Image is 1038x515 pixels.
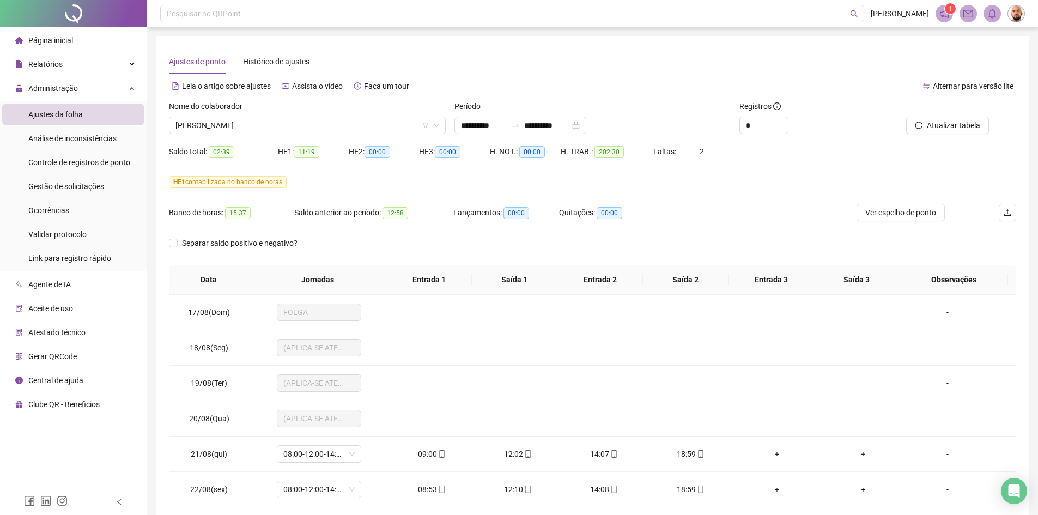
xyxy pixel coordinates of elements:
div: 09:00 [397,448,466,460]
span: Leia o artigo sobre ajustes [182,82,271,90]
div: 18:59 [656,483,725,495]
span: 00:00 [519,146,545,158]
div: + [829,448,897,460]
span: lock [15,84,23,92]
span: bell [987,9,997,19]
span: - [946,343,949,352]
span: mobile [437,450,446,458]
div: 14:08 [570,483,639,495]
span: Clube QR - Beneficios [28,400,100,409]
span: 1 [949,5,952,13]
span: home [15,37,23,44]
span: (APLICA-SE ATESTADO) [283,410,355,427]
span: 08:00-12:00-14:00-18:00 [283,446,355,462]
button: Ver espelho de ponto [857,204,945,221]
span: Aceite de uso [28,304,73,313]
span: Gestão de solicitações [28,182,104,191]
span: Faltas: [653,147,678,156]
button: Atualizar tabela [906,117,989,134]
span: FOLGA [283,304,355,320]
span: HE 1 [173,178,185,186]
span: history [354,82,361,90]
span: mobile [523,450,532,458]
span: mail [963,9,973,19]
span: 21/08(qui) [191,450,227,458]
span: 2 [700,147,704,156]
span: 00:00 [365,146,390,158]
span: 00:00 [435,146,460,158]
span: Assista o vídeo [292,82,343,90]
span: audit [15,305,23,312]
span: to [511,121,520,130]
th: Observações [899,265,1008,295]
div: + [743,448,811,460]
div: Quitações: [559,207,665,219]
span: Página inicial [28,36,73,45]
span: mobile [523,486,532,493]
th: Entrada 1 [386,265,472,295]
span: youtube [282,82,289,90]
span: Ajustes de ponto [169,57,226,66]
span: 12:58 [383,207,408,219]
th: Entrada 2 [557,265,643,295]
span: 202:30 [594,146,624,158]
span: Faça um tour [364,82,409,90]
div: Saldo anterior ao período: [294,207,453,219]
span: - [946,308,949,317]
div: 12:10 [483,483,552,495]
div: 12:02 [483,448,552,460]
span: Agente de IA [28,280,71,289]
span: mobile [609,486,618,493]
div: HE 1: [278,146,349,158]
span: Controle de registros de ponto [28,158,130,167]
th: Saída 2 [643,265,729,295]
span: Alternar para versão lite [933,82,1013,90]
div: 18:59 [656,448,725,460]
span: - [946,379,949,387]
span: 00:00 [597,207,622,219]
span: (APLICA-SE ATESTADO) [283,340,355,356]
div: - [915,483,980,495]
span: Atestado técnico [28,328,86,337]
div: 08:53 [397,483,466,495]
span: mobile [437,486,446,493]
span: (APLICA-SE ATESTADO) [283,375,355,391]
span: Atualizar tabela [927,119,980,131]
img: 76225 [1008,5,1024,22]
label: Nome do colaborador [169,100,250,112]
span: swap [922,82,930,90]
span: facebook [24,495,35,506]
span: search [850,10,858,18]
th: Entrada 3 [729,265,814,295]
span: Gerar QRCode [28,352,77,361]
th: Data [169,265,248,295]
span: linkedin [40,495,51,506]
span: qrcode [15,353,23,360]
span: Relatórios [28,60,63,69]
div: + [829,483,897,495]
span: 18/08(Seg) [190,343,228,352]
div: HE 2: [349,146,420,158]
span: mobile [609,450,618,458]
th: Saída 3 [814,265,900,295]
div: 14:07 [570,448,639,460]
span: reload [915,122,922,129]
span: Observações [908,274,999,286]
span: 17/08(Dom) [188,308,230,317]
span: Ajustes da folha [28,110,83,119]
div: H. NOT.: [490,146,561,158]
div: Lançamentos: [453,207,559,219]
span: Validar protocolo [28,230,87,239]
span: down [433,122,440,129]
span: info-circle [15,377,23,384]
span: 19/08(Ter) [191,379,227,387]
span: mobile [696,450,705,458]
div: Banco de horas: [169,207,294,219]
span: 11:19 [294,146,319,158]
span: 22/08(sex) [190,485,228,494]
div: + [743,483,811,495]
span: filter [422,122,429,129]
span: Separar saldo positivo e negativo? [178,237,302,249]
span: left [116,498,123,506]
span: Central de ajuda [28,376,83,385]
